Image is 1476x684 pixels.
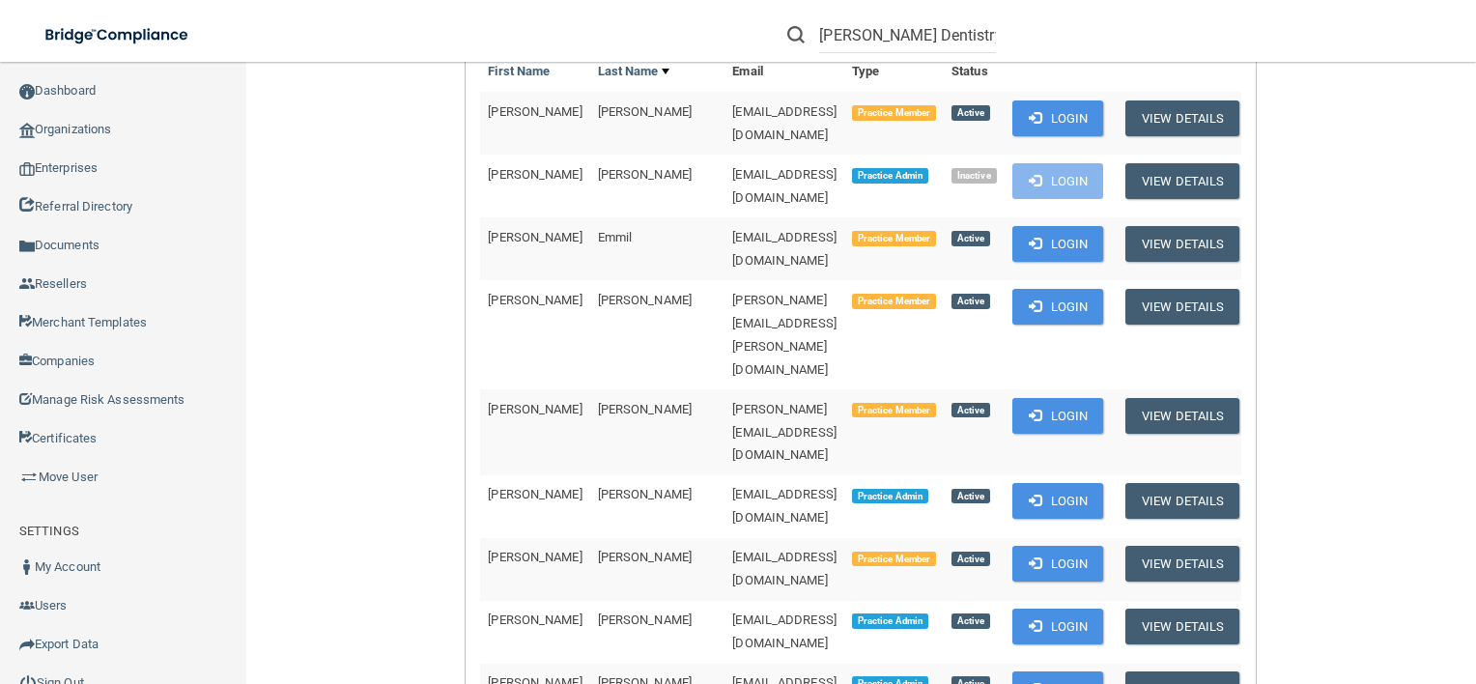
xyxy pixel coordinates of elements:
[852,168,928,184] span: Practice Admin
[1012,163,1104,199] button: Login
[598,230,633,244] span: Emmil
[1125,398,1239,434] button: View Details
[787,26,805,43] img: ic-search.3b580494.png
[852,105,936,121] span: Practice Member
[852,294,936,309] span: Practice Member
[19,239,35,254] img: icon-documents.8dae5593.png
[1125,546,1239,582] button: View Details
[1125,289,1239,325] button: View Details
[951,168,997,184] span: Inactive
[732,104,837,142] span: [EMAIL_ADDRESS][DOMAIN_NAME]
[598,293,692,307] span: [PERSON_NAME]
[488,550,582,564] span: [PERSON_NAME]
[1125,163,1239,199] button: View Details
[598,550,692,564] span: [PERSON_NAME]
[1012,483,1104,519] button: Login
[732,230,837,268] span: [EMAIL_ADDRESS][DOMAIN_NAME]
[598,167,692,182] span: [PERSON_NAME]
[19,162,35,176] img: enterprise.0d942306.png
[488,293,582,307] span: [PERSON_NAME]
[1012,226,1104,262] button: Login
[732,550,837,587] span: [EMAIL_ADDRESS][DOMAIN_NAME]
[488,402,582,416] span: [PERSON_NAME]
[488,60,550,83] a: First Name
[488,230,582,244] span: [PERSON_NAME]
[19,276,35,292] img: ic_reseller.de258add.png
[1125,483,1239,519] button: View Details
[29,15,207,55] img: bridge_compliance_login_screen.278c3ca4.svg
[732,613,837,650] span: [EMAIL_ADDRESS][DOMAIN_NAME]
[951,552,990,567] span: Active
[488,613,582,627] span: [PERSON_NAME]
[951,294,990,309] span: Active
[598,487,692,501] span: [PERSON_NAME]
[852,403,936,418] span: Practice Member
[19,559,35,575] img: ic_user_dark.df1a06c3.png
[732,487,837,525] span: [EMAIL_ADDRESS][DOMAIN_NAME]
[1012,546,1104,582] button: Login
[732,167,837,205] span: [EMAIL_ADDRESS][DOMAIN_NAME]
[598,613,692,627] span: [PERSON_NAME]
[1012,609,1104,644] button: Login
[852,231,936,246] span: Practice Member
[951,489,990,504] span: Active
[732,293,837,377] span: [PERSON_NAME][EMAIL_ADDRESS][PERSON_NAME][DOMAIN_NAME]
[732,402,837,463] span: [PERSON_NAME][EMAIL_ADDRESS][DOMAIN_NAME]
[598,60,669,83] a: Last Name
[19,637,35,652] img: icon-export.b9366987.png
[951,231,990,246] span: Active
[1125,100,1239,136] button: View Details
[488,167,582,182] span: [PERSON_NAME]
[1125,226,1239,262] button: View Details
[598,104,692,119] span: [PERSON_NAME]
[488,104,582,119] span: [PERSON_NAME]
[19,123,35,138] img: organization-icon.f8decf85.png
[852,552,936,567] span: Practice Member
[19,468,39,487] img: briefcase.64adab9b.png
[951,403,990,418] span: Active
[1012,100,1104,136] button: Login
[1125,609,1239,644] button: View Details
[598,402,692,416] span: [PERSON_NAME]
[852,489,928,504] span: Practice Admin
[19,520,79,543] label: SETTINGS
[951,105,990,121] span: Active
[852,613,928,629] span: Practice Admin
[951,613,990,629] span: Active
[1012,398,1104,434] button: Login
[488,487,582,501] span: [PERSON_NAME]
[819,17,996,53] input: Search
[19,598,35,613] img: icon-users.e205127d.png
[1012,289,1104,325] button: Login
[19,84,35,100] img: ic_dashboard_dark.d01f4a41.png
